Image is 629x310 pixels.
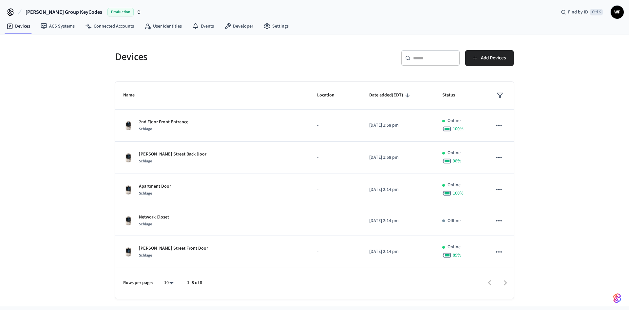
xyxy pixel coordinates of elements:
[611,6,623,18] span: WF
[139,126,152,132] span: Schlage
[139,214,169,221] p: Network Closet
[369,186,427,193] p: [DATE] 2:14 pm
[139,191,152,196] span: Schlage
[590,9,603,15] span: Ctrl K
[123,247,134,257] img: Schlage Sense Smart Deadbolt with Camelot Trim, Front
[369,248,427,255] p: [DATE] 2:14 pm
[139,221,152,227] span: Schlage
[219,20,258,32] a: Developer
[26,8,102,16] span: [PERSON_NAME] Group KeyCodes
[187,20,219,32] a: Events
[442,90,464,100] span: Status
[448,217,461,224] p: Offline
[317,122,353,129] p: -
[448,150,461,156] p: Online
[187,279,202,286] p: 1–8 of 8
[139,20,187,32] a: User Identities
[80,20,139,32] a: Connected Accounts
[317,90,343,100] span: Location
[369,154,427,161] p: [DATE] 1:58 pm
[139,119,188,126] p: 2nd Floor Front Entrance
[369,217,427,224] p: [DATE] 2:14 pm
[107,8,134,16] span: Production
[369,122,427,129] p: [DATE] 1:58 pm
[115,50,311,64] h5: Devices
[139,245,208,252] p: [PERSON_NAME] Street Front Door
[123,279,153,286] p: Rows per page:
[317,248,353,255] p: -
[317,217,353,224] p: -
[448,244,461,251] p: Online
[1,20,35,32] a: Devices
[123,120,134,131] img: Schlage Sense Smart Deadbolt with Camelot Trim, Front
[123,216,134,226] img: Schlage Sense Smart Deadbolt with Camelot Trim, Front
[453,190,464,196] span: 100 %
[453,252,461,258] span: 89 %
[139,151,206,158] p: [PERSON_NAME] Street Back Door
[123,185,134,195] img: Schlage Sense Smart Deadbolt with Camelot Trim, Front
[448,117,461,124] p: Online
[161,278,177,288] div: 10
[258,20,294,32] a: Settings
[123,153,134,163] img: Schlage Sense Smart Deadbolt with Camelot Trim, Front
[613,293,621,303] img: SeamLogoGradient.69752ec5.svg
[568,9,588,15] span: Find by ID
[481,54,506,62] span: Add Devices
[317,154,353,161] p: -
[369,90,412,100] span: Date added(EDT)
[139,253,152,258] span: Schlage
[448,182,461,189] p: Online
[317,186,353,193] p: -
[611,6,624,19] button: WF
[139,158,152,164] span: Schlage
[453,126,464,132] span: 100 %
[123,90,143,100] span: Name
[556,6,608,18] div: Find by IDCtrl K
[465,50,514,66] button: Add Devices
[35,20,80,32] a: ACS Systems
[453,158,461,164] span: 98 %
[139,183,171,190] p: Apartment Door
